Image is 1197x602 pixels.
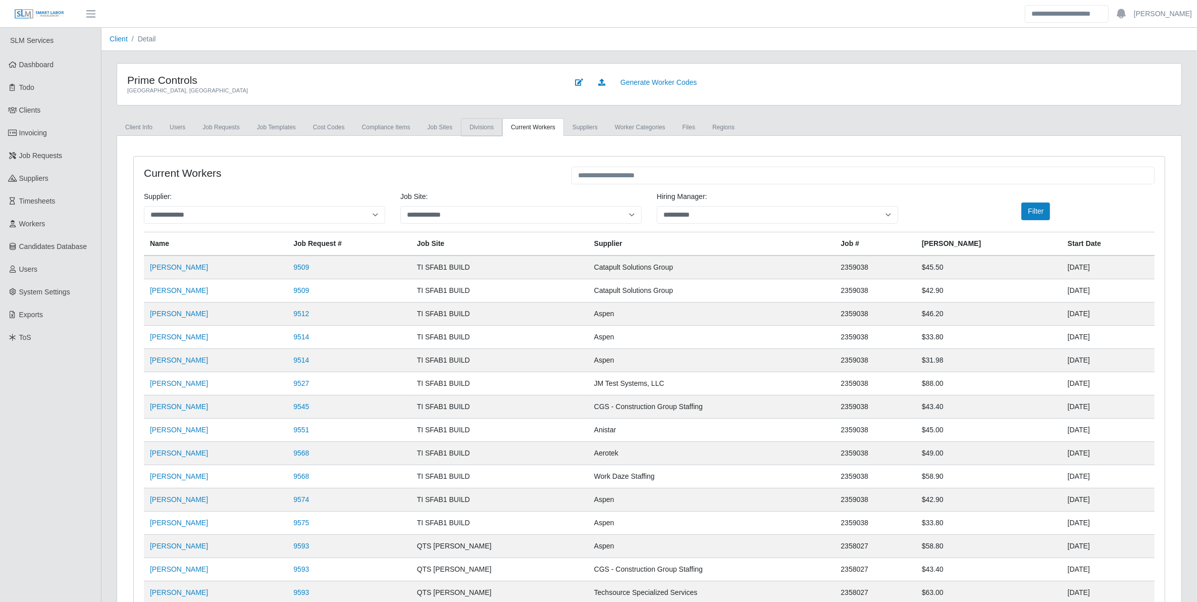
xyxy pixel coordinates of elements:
td: $43.40 [916,395,1062,418]
a: Job Requests [194,118,248,136]
span: Candidates Database [19,242,87,250]
td: 2358027 [835,534,915,558]
div: [GEOGRAPHIC_DATA], [GEOGRAPHIC_DATA] [127,86,553,95]
td: TI SFAB1 BUILD [411,418,588,441]
td: 2359038 [835,418,915,441]
a: [PERSON_NAME] [150,310,208,318]
td: Aspen [588,325,835,348]
td: Aspen [588,302,835,325]
td: [DATE] [1062,302,1155,325]
a: Client Info [117,118,161,136]
td: TI SFAB1 BUILD [411,395,588,418]
a: [PERSON_NAME] [150,542,208,550]
button: Filter [1021,203,1050,220]
td: $88.00 [916,372,1062,395]
a: [PERSON_NAME] [150,449,208,457]
td: TI SFAB1 BUILD [411,279,588,302]
td: Catapult Solutions Group [588,279,835,302]
td: [DATE] [1062,256,1155,279]
span: Dashboard [19,61,54,69]
td: 2359038 [835,302,915,325]
a: [PERSON_NAME] [150,379,208,387]
h4: Current Workers [144,167,556,179]
a: 9574 [293,495,309,504]
a: 9551 [293,426,309,434]
td: CGS - Construction Group Staffing [588,558,835,581]
td: $45.00 [916,418,1062,441]
td: TI SFAB1 BUILD [411,511,588,534]
span: Timesheets [19,197,56,205]
a: 9593 [293,588,309,596]
a: job sites [419,118,461,136]
th: Name [144,232,287,256]
td: Catapult Solutions Group [588,256,835,279]
a: Files [674,118,704,136]
a: Regions [704,118,743,136]
a: 9514 [293,333,309,341]
td: [DATE] [1062,372,1155,395]
a: [PERSON_NAME] [1134,9,1192,19]
span: ToS [19,333,31,341]
a: Suppliers [564,118,606,136]
td: Aspen [588,488,835,511]
a: [PERSON_NAME] [150,519,208,527]
a: cost codes [304,118,353,136]
td: 2359038 [835,325,915,348]
th: Job # [835,232,915,256]
td: $58.80 [916,534,1062,558]
a: [PERSON_NAME] [150,263,208,271]
span: SLM Services [10,36,54,44]
a: Users [161,118,194,136]
td: [DATE] [1062,511,1155,534]
td: 2359038 [835,488,915,511]
td: Aspen [588,348,835,372]
td: TI SFAB1 BUILD [411,256,588,279]
td: 2359038 [835,279,915,302]
td: [DATE] [1062,348,1155,372]
input: Search [1025,5,1109,23]
td: TI SFAB1 BUILD [411,441,588,465]
a: [PERSON_NAME] [150,333,208,341]
td: TI SFAB1 BUILD [411,302,588,325]
td: TI SFAB1 BUILD [411,325,588,348]
td: [DATE] [1062,534,1155,558]
td: 2359038 [835,395,915,418]
a: 9593 [293,565,309,573]
td: Anistar [588,418,835,441]
td: $43.40 [916,558,1062,581]
a: [PERSON_NAME] [150,472,208,480]
td: $46.20 [916,302,1062,325]
td: TI SFAB1 BUILD [411,372,588,395]
span: Invoicing [19,129,47,137]
th: Job Request # [287,232,411,256]
td: TI SFAB1 BUILD [411,488,588,511]
a: 9568 [293,472,309,480]
li: Detail [128,34,156,44]
span: Todo [19,83,34,91]
td: 2359038 [835,256,915,279]
td: $58.90 [916,465,1062,488]
td: $31.98 [916,348,1062,372]
th: [PERSON_NAME] [916,232,1062,256]
a: [PERSON_NAME] [150,403,208,411]
td: [DATE] [1062,418,1155,441]
td: 2358027 [835,558,915,581]
h4: Prime Controls [127,74,553,86]
a: Client [110,35,128,43]
td: TI SFAB1 BUILD [411,348,588,372]
td: $45.50 [916,256,1062,279]
span: Suppliers [19,174,48,182]
td: QTS [PERSON_NAME] [411,534,588,558]
a: Job Templates [248,118,304,136]
td: 2359038 [835,441,915,465]
td: $33.80 [916,511,1062,534]
td: QTS [PERSON_NAME] [411,558,588,581]
a: Worker Categories [606,118,674,136]
td: $42.90 [916,279,1062,302]
td: $49.00 [916,441,1062,465]
td: CGS - Construction Group Staffing [588,395,835,418]
label: Supplier: [144,191,172,202]
td: [DATE] [1062,395,1155,418]
td: [DATE] [1062,488,1155,511]
a: [PERSON_NAME] [150,495,208,504]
